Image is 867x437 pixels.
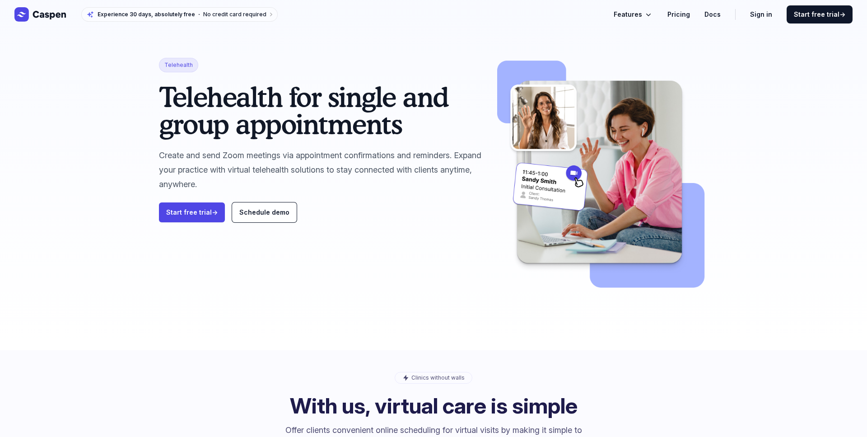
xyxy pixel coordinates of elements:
a: Start free trial [159,202,225,222]
a: Sign in [750,9,772,20]
span: Experience 30 days, absolutely free [98,11,195,18]
span: Telehealth [159,58,198,72]
a: Docs [704,9,721,20]
h1: With us, virtual care is simple [177,395,690,417]
a: Experience 30 days, absolutely freeNo credit card required [81,7,278,22]
button: Features [614,9,653,20]
span: Start free trial [794,10,845,19]
a: Schedule demo [232,202,297,222]
p: Create and send Zoom meetings via appointment confirmations and reminders. Expand your practice w... [159,148,483,192]
img: telehealth.png [497,58,708,292]
a: Start free trial [787,5,853,23]
h1: Telehealth for single and group appointments [159,83,483,137]
a: Pricing [667,9,690,20]
span: Features [614,9,642,20]
span: Schedule demo [239,208,289,216]
span: → [839,10,845,18]
span: No credit card required [203,11,266,18]
span: → [212,208,218,216]
p: Clinics without walls [411,374,465,381]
